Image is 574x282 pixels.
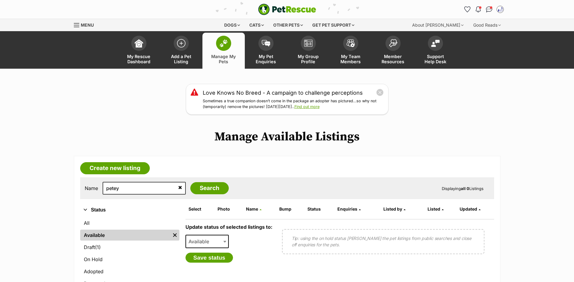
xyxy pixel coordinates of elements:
input: Search [190,182,229,194]
span: Member Resources [379,54,407,64]
ul: Account quick links [463,5,505,14]
label: Update status of selected listings to: [185,224,272,230]
span: Available [186,237,215,246]
a: Listed by [383,206,405,211]
a: My Rescue Dashboard [118,33,160,69]
button: close [376,89,384,96]
img: help-desk-icon-fdf02630f3aa405de69fd3d07c3f3aa587a6932b1a1747fa1d2bba05be0121f9.svg [431,40,440,47]
a: Create new listing [80,162,150,174]
a: Name [246,206,261,211]
a: Menu [74,19,98,30]
a: Draft [80,242,179,253]
div: Dogs [220,19,244,31]
a: Love Knows No Breed - A campaign to challenge perceptions [203,89,363,97]
img: notifications-46538b983faf8c2785f20acdc204bb7945ddae34d4c08c2a6579f10ce5e182be.svg [476,6,481,12]
p: Tip: using the on hold status [PERSON_NAME] the pet listings from public searches and close off e... [292,235,475,248]
span: Manage My Pets [210,54,237,64]
span: My Rescue Dashboard [125,54,153,64]
a: Support Help Desk [414,33,457,69]
a: All [80,218,179,228]
a: Enquiries [337,206,361,211]
a: Listed [428,206,444,211]
img: pet-enquiries-icon-7e3ad2cf08bfb03b45e93fb7055b45f3efa6380592205ae92323e6603595dc1f.svg [262,40,270,47]
div: Get pet support [308,19,359,31]
span: translation missing: en.admin.listings.index.attributes.enquiries [337,206,357,211]
label: Name [85,185,98,191]
div: About [PERSON_NAME] [408,19,468,31]
span: Listed by [383,206,402,211]
span: My Group Profile [295,54,322,64]
a: Manage My Pets [202,33,245,69]
span: (1) [95,244,101,251]
span: Available [185,235,229,248]
span: Updated [460,206,477,211]
a: Remove filter [170,230,179,241]
div: Good Reads [469,19,505,31]
img: Shelter Staff profile pic [497,6,503,12]
a: Favourites [463,5,472,14]
img: dashboard-icon-eb2f2d2d3e046f16d808141f083e7271f6b2e854fb5c12c21221c1fb7104beca.svg [135,39,143,48]
a: Adopted [80,266,179,277]
a: Conversations [484,5,494,14]
a: My Group Profile [287,33,330,69]
button: My account [495,5,505,14]
img: chat-41dd97257d64d25036548639549fe6c8038ab92f7586957e7f3b1b290dea8141.svg [486,6,492,12]
p: Sometimes a true companion doesn’t come in the package an adopter has pictured…so why not (tempor... [203,98,384,110]
img: add-pet-listing-icon-0afa8454b4691262ce3f59096e99ab1cd57d4a30225e0717b998d2c9b9846f56.svg [177,39,185,48]
a: My Pet Enquiries [245,33,287,69]
img: team-members-icon-5396bd8760b3fe7c0b43da4ab00e1e3bb1a5d9ba89233759b79545d2d3fc5d0d.svg [346,39,355,47]
div: Other pets [269,19,307,31]
span: Name [246,206,258,211]
a: Member Resources [372,33,414,69]
a: Find out more [294,104,320,109]
strong: all 0 [461,186,469,191]
a: Updated [460,206,481,211]
button: Notifications [474,5,483,14]
span: My Team Members [337,54,364,64]
span: Support Help Desk [422,54,449,64]
span: Displaying Listings [442,186,484,191]
th: Status [305,204,334,214]
a: My Team Members [330,33,372,69]
button: Status [80,206,179,214]
span: Menu [81,22,94,28]
a: Available [80,230,170,241]
a: Add a Pet Listing [160,33,202,69]
div: Cats [245,19,268,31]
span: Listed [428,206,440,211]
a: On Hold [80,254,179,265]
img: logo-e224e6f780fb5917bec1dbf3a21bbac754714ae5b6737aabdf751b685950b380.svg [258,4,316,15]
img: member-resources-icon-8e73f808a243e03378d46382f2149f9095a855e16c252ad45f914b54edf8863c.svg [389,39,397,47]
img: group-profile-icon-3fa3cf56718a62981997c0bc7e787c4b2cf8bcc04b72c1350f741eb67cf2f40e.svg [304,40,313,47]
th: Bump [277,204,304,214]
th: Select [186,204,215,214]
img: manage-my-pets-icon-02211641906a0b7f246fdf0571729dbe1e7629f14944591b6c1af311fb30b64b.svg [219,39,228,47]
span: My Pet Enquiries [252,54,280,64]
span: Add a Pet Listing [168,54,195,64]
button: Save status [185,253,233,263]
th: Photo [215,204,243,214]
a: PetRescue [258,4,316,15]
